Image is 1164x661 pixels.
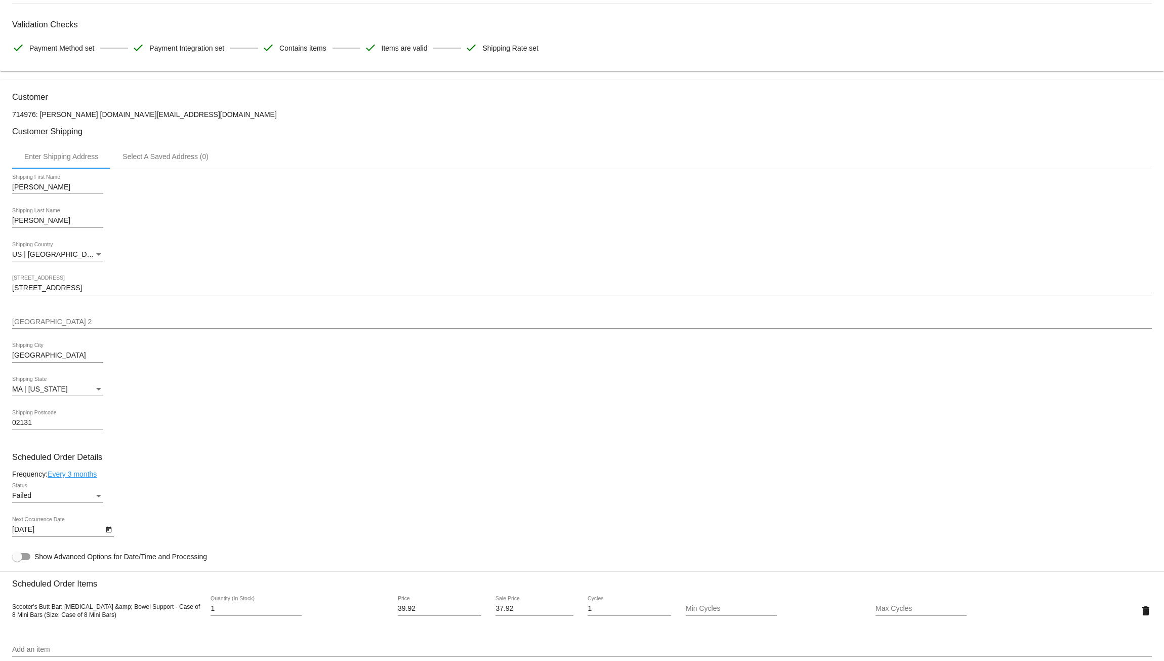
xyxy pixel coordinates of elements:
[132,42,144,54] mat-icon: check
[262,42,274,54] mat-icon: check
[12,318,1152,326] input: Shipping Street 2
[12,452,1152,462] h3: Scheduled Order Details
[279,37,326,59] span: Contains items
[12,127,1152,136] h3: Customer Shipping
[48,470,97,478] a: Every 3 months
[211,605,302,613] input: Quantity (In Stock)
[588,605,671,613] input: Cycles
[122,152,209,161] div: Select A Saved Address (0)
[29,37,94,59] span: Payment Method set
[398,605,481,613] input: Price
[12,250,102,258] span: US | [GEOGRAPHIC_DATA]
[149,37,224,59] span: Payment Integration set
[12,92,1152,102] h3: Customer
[12,183,103,191] input: Shipping First Name
[12,42,24,54] mat-icon: check
[12,419,103,427] input: Shipping Postcode
[24,152,98,161] div: Enter Shipping Address
[12,385,103,394] mat-select: Shipping State
[12,251,103,259] mat-select: Shipping Country
[12,603,200,618] span: Scooter's Butt Bar: [MEDICAL_DATA] &amp; Bowel Support - Case of 8 Mini Bars (Size: Case of 8 Min...
[482,37,538,59] span: Shipping Rate set
[876,605,967,613] input: Max Cycles
[12,110,1152,119] p: 714976: [PERSON_NAME] [DOMAIN_NAME][EMAIL_ADDRESS][DOMAIN_NAME]
[12,492,103,500] mat-select: Status
[465,42,477,54] mat-icon: check
[103,524,114,534] button: Open calendar
[12,526,103,534] input: Next Occurrence Date
[364,42,377,54] mat-icon: check
[12,20,1152,29] h3: Validation Checks
[12,217,103,225] input: Shipping Last Name
[12,352,103,360] input: Shipping City
[12,646,1152,654] input: Add an item
[12,470,1152,478] div: Frequency:
[12,571,1152,589] h3: Scheduled Order Items
[1140,605,1152,617] mat-icon: delete
[686,605,777,613] input: Min Cycles
[34,552,207,562] span: Show Advanced Options for Date/Time and Processing
[382,37,428,59] span: Items are valid
[12,385,68,393] span: MA | [US_STATE]
[12,284,1152,292] input: Shipping Street 1
[495,605,573,613] input: Sale Price
[12,491,31,499] span: Failed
